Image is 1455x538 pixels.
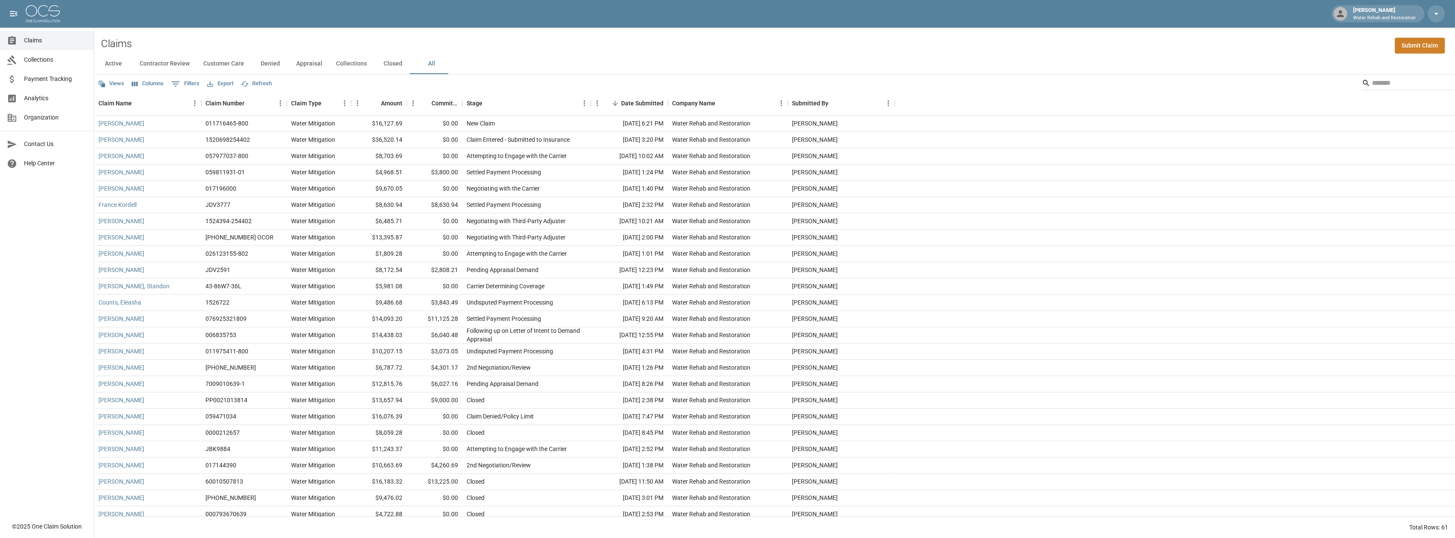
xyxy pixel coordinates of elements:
div: $9,670.05 [351,181,407,197]
div: Terri W [792,363,838,372]
div: 000793670639 [205,510,247,518]
div: Terri W [792,266,838,274]
div: $8,172.54 [351,262,407,278]
div: $13,395.87 [351,230,407,246]
div: [DATE] 2:52 PM [591,441,668,457]
div: JDV3777 [205,200,230,209]
div: $0.00 [407,278,462,295]
div: Water Mitigation [291,200,335,209]
div: Undisputed Payment Processing [467,298,553,307]
div: 057977037-800 [205,152,248,160]
div: Water Mitigation [291,282,335,290]
div: Company Name [672,91,715,115]
a: France Kordell [98,200,137,209]
div: Water Mitigation [291,152,335,160]
div: Terri W [792,314,838,323]
div: Water Mitigation [291,233,335,242]
div: Pending Appraisal Demand [467,266,539,274]
button: Menu [578,97,591,110]
span: Claims [24,36,87,45]
div: $0.00 [407,409,462,425]
p: Water Rehab and Restoration [1353,15,1416,22]
div: $13,657.94 [351,392,407,409]
a: Counts, Eleasha [98,298,141,307]
a: [PERSON_NAME] [98,135,144,144]
div: Water Mitigation [291,380,335,388]
a: [PERSON_NAME] [98,493,144,502]
div: [DATE] 1:01 PM [591,246,668,262]
div: Claim Type [287,91,351,115]
div: $0.00 [407,116,462,132]
div: Water Mitigation [291,445,335,453]
button: Menu [591,97,604,110]
div: Water Rehab and Restoration [672,445,750,453]
div: [DATE] 6:21 PM [591,116,668,132]
span: Analytics [24,94,87,103]
div: $36,520.14 [351,132,407,148]
div: 017196000 [205,184,236,193]
div: Pending Appraisal Demand [467,380,539,388]
div: 076925321809 [205,314,247,323]
div: Water Rehab and Restoration [672,396,750,404]
div: Water Rehab and Restoration [672,314,750,323]
div: Terri W [792,298,838,307]
button: Select columns [130,77,166,90]
div: Terri W [792,282,838,290]
button: Sort [132,97,144,109]
div: [DATE] 2:53 PM [591,506,668,523]
div: $10,207.15 [351,344,407,360]
a: [PERSON_NAME] [98,445,144,453]
div: $8,630.94 [351,197,407,213]
div: Committed Amount [431,91,458,115]
a: [PERSON_NAME] [98,152,144,160]
div: Terri W [792,477,838,486]
div: Water Mitigation [291,428,335,437]
div: [DATE] 1:26 PM [591,360,668,376]
div: $6,787.72 [351,360,407,376]
div: $9,486.68 [351,295,407,311]
div: $4,301.17 [407,360,462,376]
div: Water Rehab and Restoration [672,510,750,518]
div: Water Mitigation [291,266,335,274]
div: Terri W [792,461,838,469]
div: Terri W [792,184,838,193]
div: Water Rehab and Restoration [672,184,750,193]
a: [PERSON_NAME] [98,266,144,274]
div: $0.00 [407,181,462,197]
a: [PERSON_NAME] [98,363,144,372]
a: [PERSON_NAME] [98,380,144,388]
div: Jace Loerwald [792,412,838,421]
div: Negotiating with Third-Party Adjuster [467,233,565,242]
div: Terri W [792,249,838,258]
div: Terri W [792,380,838,388]
div: 2nd Negotiation/Review [467,461,531,469]
button: Appraisal [289,54,329,74]
button: Sort [244,97,256,109]
div: $9,476.02 [351,490,407,506]
div: Claim Number [201,91,287,115]
span: Collections [24,55,87,64]
div: Terri W [792,152,838,160]
div: Terri W [792,233,838,242]
div: [DATE] 1:38 PM [591,457,668,474]
a: [PERSON_NAME] [98,233,144,242]
div: Water Rehab and Restoration [672,363,750,372]
a: [PERSON_NAME] [98,477,144,486]
div: $11,125.28 [407,311,462,327]
button: Customer Care [196,54,251,74]
img: ocs-logo-white-transparent.png [26,5,60,22]
div: Water Mitigation [291,347,335,356]
button: Menu [775,97,788,110]
div: [DATE] 9:20 AM [591,311,668,327]
div: Carrier Determining Coverage [467,282,545,290]
div: Date Submitted [591,91,668,115]
div: $10,663.69 [351,457,407,474]
div: Water Rehab and Restoration [672,331,750,339]
button: Sort [420,97,431,109]
div: [PERSON_NAME] [1350,6,1419,21]
div: 2nd Negotiation/Review [467,363,531,372]
div: Water Mitigation [291,217,335,225]
div: 1524394-254402 [205,217,252,225]
div: 0000212657 [205,428,240,437]
div: Following up on Letter of Intent to Demand Appraisal [467,326,586,344]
